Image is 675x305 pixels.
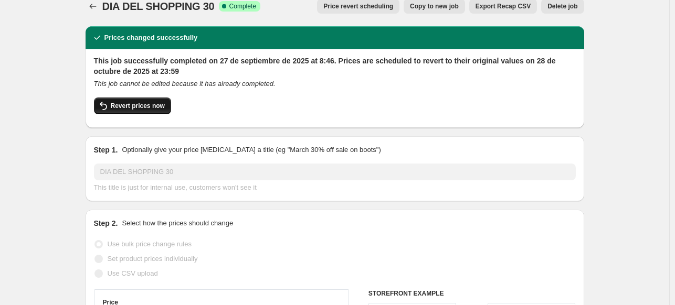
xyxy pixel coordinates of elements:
span: DIA DEL SHOPPING 30 [102,1,215,12]
p: Optionally give your price [MEDICAL_DATA] a title (eg "March 30% off sale on boots") [122,145,381,155]
span: Set product prices individually [108,255,198,263]
input: 30% off holiday sale [94,164,576,180]
h6: STOREFRONT EXAMPLE [368,289,576,298]
span: Delete job [547,2,577,10]
span: This title is just for internal use, customers won't see it [94,183,257,191]
span: Copy to new job [410,2,459,10]
button: Revert prices now [94,97,171,114]
p: Select how the prices should change [122,218,233,228]
span: Complete [229,2,256,10]
span: Revert prices now [111,102,165,110]
span: Use bulk price change rules [108,240,192,248]
h2: This job successfully completed on 27 de septiembre de 2025 at 8:46. Prices are scheduled to reve... [94,56,576,77]
h2: Step 2. [94,218,118,228]
span: Price revert scheduling [323,2,393,10]
h2: Prices changed successfully [104,32,198,43]
span: Export Recap CSV [476,2,531,10]
h2: Step 1. [94,145,118,155]
i: This job cannot be edited because it has already completed. [94,80,276,88]
span: Use CSV upload [108,269,158,277]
